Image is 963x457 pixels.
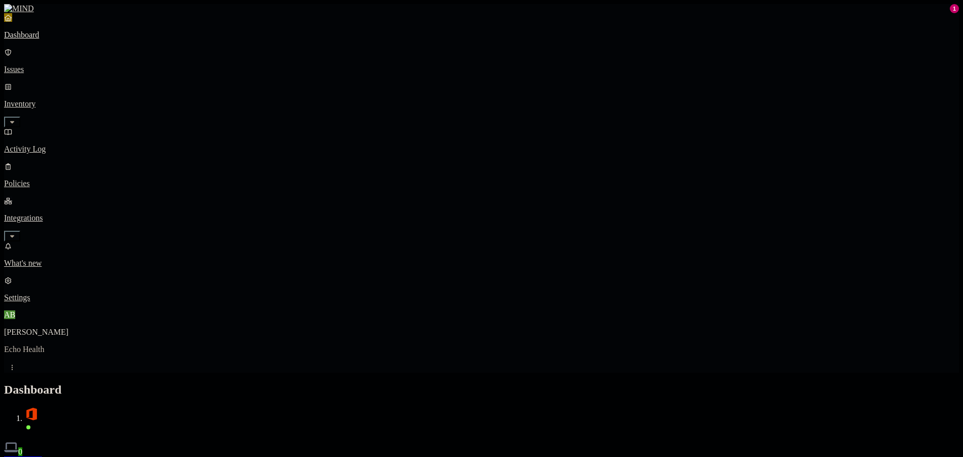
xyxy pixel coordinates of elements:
p: Integrations [4,214,959,223]
p: Inventory [4,99,959,109]
a: MIND [4,4,959,13]
p: Activity Log [4,145,959,154]
h2: Dashboard [4,383,959,397]
a: Dashboard [4,13,959,40]
img: MIND [4,4,34,13]
p: Echo Health [4,345,959,354]
div: 1 [950,4,959,13]
p: Dashboard [4,30,959,40]
a: Integrations [4,196,959,240]
a: Inventory [4,82,959,126]
a: What's new [4,241,959,268]
a: Issues [4,48,959,74]
img: svg%3e [4,440,18,454]
span: 0 [18,447,22,456]
p: Issues [4,65,959,74]
p: [PERSON_NAME] [4,328,959,337]
p: Policies [4,179,959,188]
a: Settings [4,276,959,302]
p: Settings [4,293,959,302]
a: Policies [4,162,959,188]
a: Activity Log [4,127,959,154]
span: AB [4,310,15,319]
p: What's new [4,259,959,268]
img: svg%3e [24,407,39,421]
